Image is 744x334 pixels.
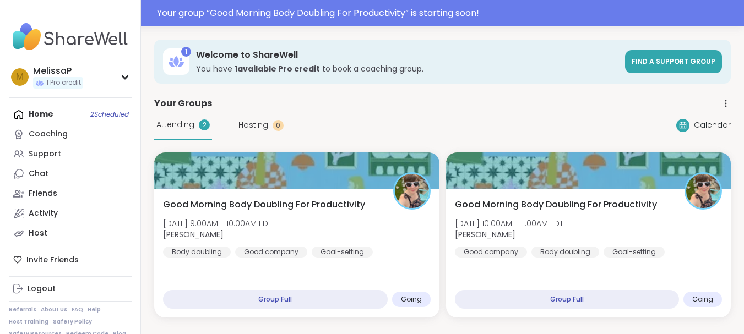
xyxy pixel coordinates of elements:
[157,7,737,20] div: Your group “ Good Morning Body Doubling For Productivity ” is starting soon!
[632,57,715,66] span: Find a support group
[29,188,57,199] div: Friends
[455,218,563,229] span: [DATE] 10:00AM - 11:00AM EDT
[29,129,68,140] div: Coaching
[455,229,515,240] b: [PERSON_NAME]
[9,306,36,314] a: Referrals
[9,184,132,204] a: Friends
[53,318,92,326] a: Safety Policy
[163,229,224,240] b: [PERSON_NAME]
[29,208,58,219] div: Activity
[41,306,67,314] a: About Us
[163,290,388,309] div: Group Full
[455,198,657,211] span: Good Morning Body Doubling For Productivity
[9,124,132,144] a: Coaching
[46,78,81,87] span: 1 Pro credit
[163,218,272,229] span: [DATE] 9:00AM - 10:00AM EDT
[29,228,47,239] div: Host
[9,18,132,56] img: ShareWell Nav Logo
[235,63,320,74] b: 1 available Pro credit
[196,63,618,74] h3: You have to book a coaching group.
[72,306,83,314] a: FAQ
[694,119,731,131] span: Calendar
[9,204,132,223] a: Activity
[163,247,231,258] div: Body doubling
[312,247,373,258] div: Goal-setting
[196,49,618,61] h3: Welcome to ShareWell
[625,50,722,73] a: Find a support group
[9,279,132,299] a: Logout
[181,47,191,57] div: 1
[9,318,48,326] a: Host Training
[9,250,132,270] div: Invite Friends
[154,97,212,110] span: Your Groups
[692,295,713,304] span: Going
[604,247,665,258] div: Goal-setting
[16,70,24,84] span: M
[29,168,48,179] div: Chat
[28,283,56,294] div: Logout
[9,164,132,184] a: Chat
[455,247,527,258] div: Good company
[686,174,720,208] img: Adrienne_QueenOfTheDawn
[88,306,101,314] a: Help
[199,119,210,130] div: 2
[401,295,422,304] span: Going
[29,149,61,160] div: Support
[455,290,680,309] div: Group Full
[33,65,83,77] div: MelissaP
[395,174,429,208] img: Adrienne_QueenOfTheDawn
[273,120,284,131] div: 0
[531,247,599,258] div: Body doubling
[163,198,365,211] span: Good Morning Body Doubling For Productivity
[9,223,132,243] a: Host
[156,119,194,130] span: Attending
[235,247,307,258] div: Good company
[9,144,132,164] a: Support
[238,119,268,131] span: Hosting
